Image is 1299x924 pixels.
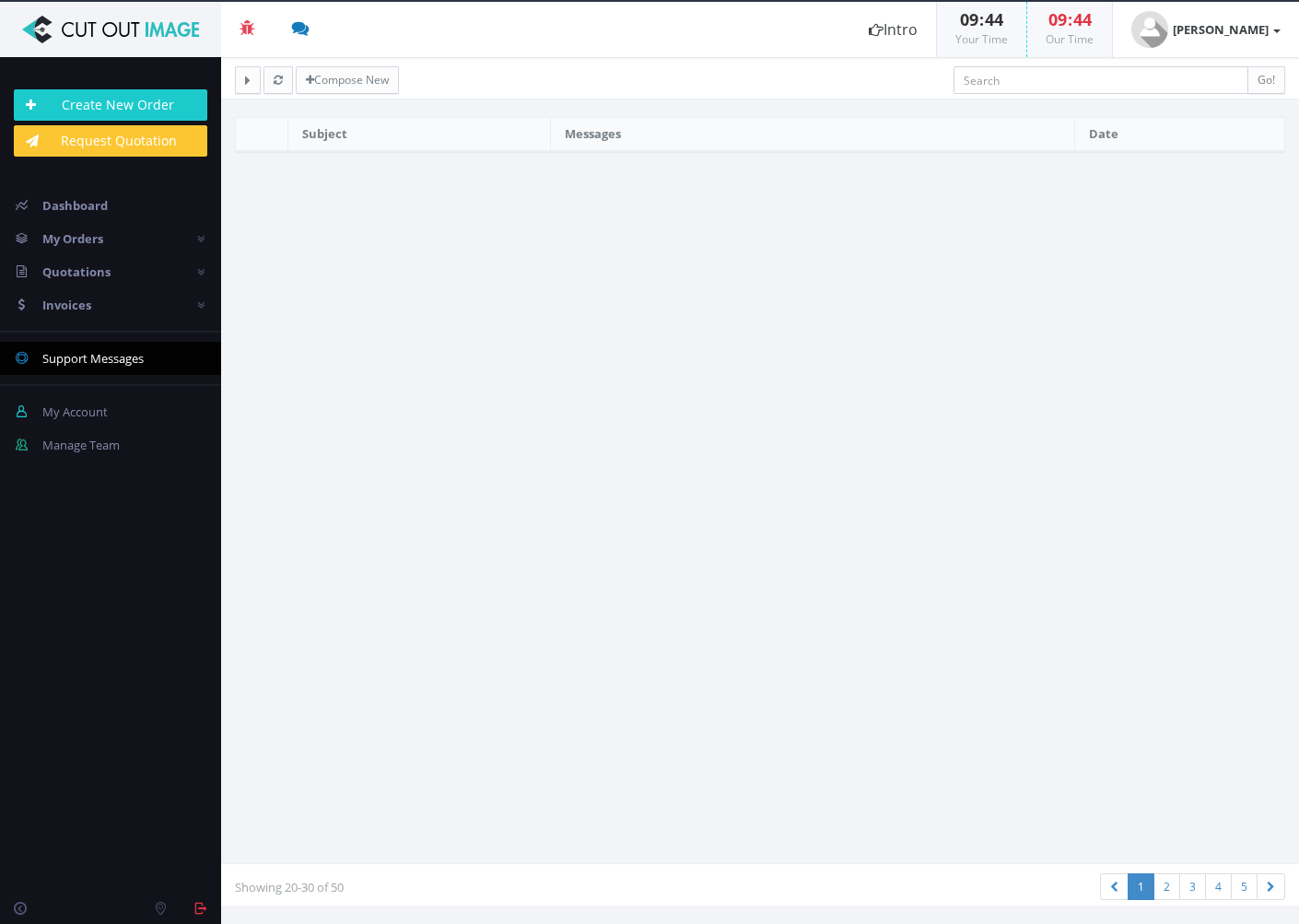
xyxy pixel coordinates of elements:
[42,263,111,280] span: Quotations
[263,66,293,94] button: Refresh
[1073,8,1092,30] span: 44
[42,230,103,247] span: My Orders
[1131,11,1168,48] img: user_default.jpg
[42,350,144,367] span: Support Messages
[1173,21,1269,38] strong: [PERSON_NAME]
[1113,2,1299,57] a: [PERSON_NAME]
[235,878,746,896] p: Showing 20-30 of 50
[288,118,551,150] th: Subject
[1231,873,1258,900] a: 5
[1153,873,1180,900] a: 2
[1067,8,1073,30] span: :
[1074,118,1284,150] th: Date
[42,404,108,420] span: My Account
[42,437,120,453] span: Manage Team
[960,8,978,30] span: 09
[14,125,207,157] a: Request Quotation
[1048,8,1067,30] span: 09
[1046,31,1094,47] small: Our Time
[42,297,91,313] span: Invoices
[42,197,108,214] span: Dashboard
[850,2,936,57] a: Intro
[985,8,1003,30] span: 44
[296,66,399,94] a: Compose New
[1179,873,1206,900] a: 3
[14,89,207,121] a: Create New Order
[550,118,1074,150] th: Messages
[1247,66,1285,94] button: Go!
[955,31,1008,47] small: Your Time
[978,8,985,30] span: :
[1205,873,1232,900] a: 4
[14,16,207,43] img: Cut Out Image
[1128,873,1154,900] a: 1
[954,66,1248,94] input: Search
